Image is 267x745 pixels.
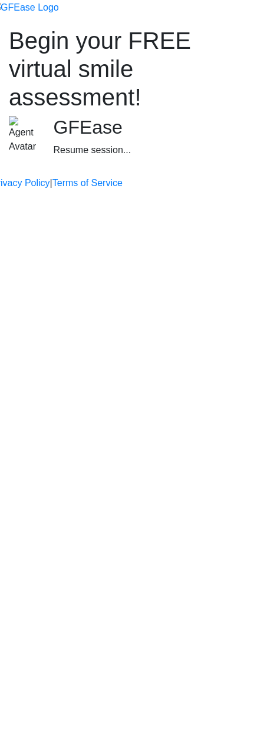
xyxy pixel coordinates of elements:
div: Resume session... [54,143,259,157]
a: Terms of Service [52,176,123,190]
h2: GFEase [54,116,259,138]
a: | [50,176,52,190]
img: Agent Avatar [9,116,36,154]
h1: Begin your FREE virtual smile assessment! [9,27,258,111]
